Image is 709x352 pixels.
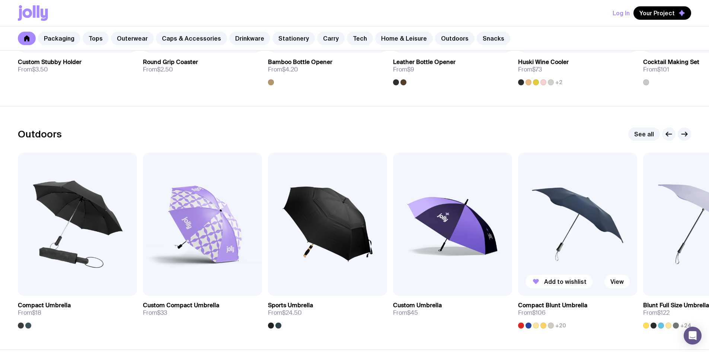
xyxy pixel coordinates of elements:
[143,53,262,79] a: Round Grip CoasterFrom$2.50
[657,66,669,73] span: $101
[393,296,512,323] a: Custom UmbrellaFrom$45
[18,302,71,309] h3: Compact Umbrella
[268,53,387,85] a: Bamboo Bottle OpenerFrom$4.20
[628,127,660,141] a: See all
[272,32,315,45] a: Stationery
[268,302,313,309] h3: Sports Umbrella
[143,302,219,309] h3: Custom Compact Umbrella
[680,323,691,329] span: +24
[555,79,562,85] span: +2
[518,53,637,85] a: Huski Wine CoolerFrom$73+2
[684,327,702,345] div: Open Intercom Messenger
[657,309,670,317] span: $122
[32,66,48,73] span: $3.50
[317,32,345,45] a: Carry
[268,309,302,317] span: From
[407,66,414,73] span: $9
[18,58,82,66] h3: Custom Stubby Holder
[639,9,675,17] span: Your Project
[156,32,227,45] a: Caps & Accessories
[143,66,173,73] span: From
[143,309,167,317] span: From
[555,323,566,329] span: +20
[604,275,630,288] a: View
[111,32,154,45] a: Outerwear
[393,302,442,309] h3: Custom Umbrella
[518,296,637,329] a: Compact Blunt UmbrellaFrom$106+20
[32,309,41,317] span: $18
[477,32,510,45] a: Snacks
[157,309,167,317] span: $33
[18,309,41,317] span: From
[38,32,80,45] a: Packaging
[407,309,418,317] span: $45
[435,32,475,45] a: Outdoors
[633,6,691,20] button: Your Project
[347,32,373,45] a: Tech
[18,296,137,329] a: Compact UmbrellaFrom$18
[518,302,587,309] h3: Compact Blunt Umbrella
[375,32,433,45] a: Home & Leisure
[229,32,270,45] a: Drinkware
[643,66,669,73] span: From
[518,309,546,317] span: From
[532,66,542,73] span: $73
[282,66,298,73] span: $4.20
[268,66,298,73] span: From
[613,6,630,20] button: Log In
[282,309,302,317] span: $24.50
[518,58,569,66] h3: Huski Wine Cooler
[532,309,546,317] span: $106
[393,58,456,66] h3: Leather Bottle Opener
[18,129,62,140] h2: Outdoors
[157,66,173,73] span: $2.50
[393,66,414,73] span: From
[18,66,48,73] span: From
[518,66,542,73] span: From
[268,296,387,329] a: Sports UmbrellaFrom$24.50
[143,296,262,323] a: Custom Compact UmbrellaFrom$33
[643,302,709,309] h3: Blunt Full Size Umbrella
[526,275,593,288] button: Add to wishlist
[643,58,699,66] h3: Cocktail Making Set
[83,32,109,45] a: Tops
[268,58,332,66] h3: Bamboo Bottle Opener
[643,309,670,317] span: From
[393,53,512,85] a: Leather Bottle OpenerFrom$9
[393,309,418,317] span: From
[143,58,198,66] h3: Round Grip Coaster
[18,53,137,79] a: Custom Stubby HolderFrom$3.50
[544,278,587,285] span: Add to wishlist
